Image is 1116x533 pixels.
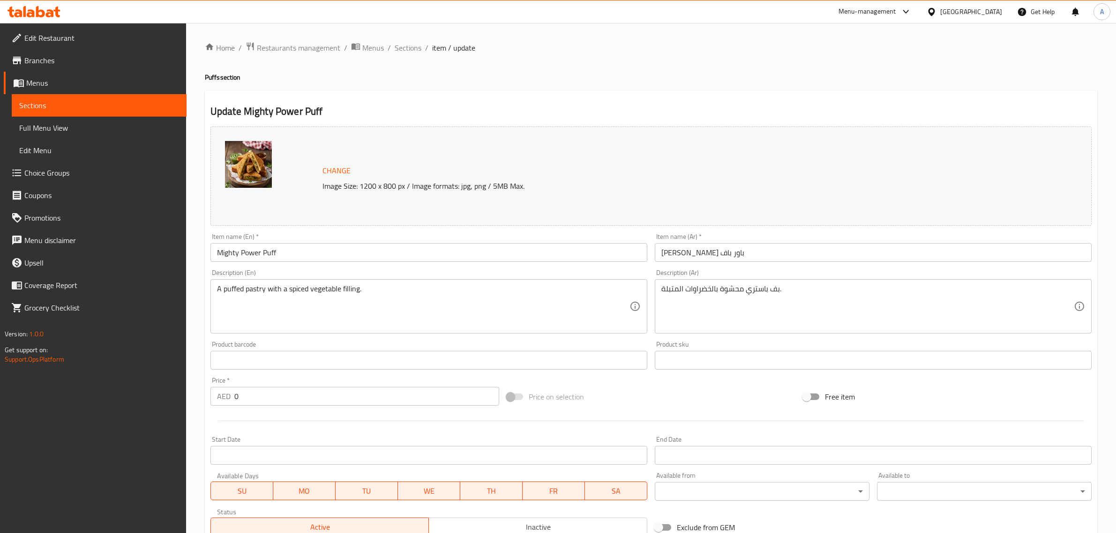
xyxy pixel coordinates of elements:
span: Restaurants management [257,42,340,53]
a: Menus [351,42,384,54]
input: Enter name En [210,243,647,262]
p: AED [217,391,231,402]
span: Branches [24,55,179,66]
a: Full Menu View [12,117,187,139]
input: Please enter price [234,387,499,406]
span: Sections [19,100,179,111]
span: WE [402,484,457,498]
h4: Puffs section [205,73,1097,82]
div: [GEOGRAPHIC_DATA] [940,7,1002,17]
span: Promotions [24,212,179,223]
span: Edit Restaurant [24,32,179,44]
a: Menu disclaimer [4,229,187,252]
button: WE [398,481,460,500]
span: Full Menu View [19,122,179,133]
span: SU [215,484,270,498]
a: Coverage Report [4,274,187,296]
button: TH [460,481,523,500]
a: Upsell [4,252,187,274]
span: Free item [825,391,855,402]
button: SU [210,481,273,500]
a: Sections [395,42,421,53]
div: Menu-management [839,6,896,17]
textarea: A puffed pastry with a spiced vegetable filling. [217,284,629,329]
a: Sections [12,94,187,117]
a: Grocery Checklist [4,296,187,319]
input: Enter name Ar [655,243,1092,262]
div: ​ [877,482,1092,501]
a: Promotions [4,207,187,229]
nav: breadcrumb [205,42,1097,54]
button: FR [523,481,585,500]
span: item / update [432,42,475,53]
span: Choice Groups [24,167,179,178]
div: ​ [655,482,869,501]
a: Edit Restaurant [4,27,187,49]
span: Menus [362,42,384,53]
a: Menus [4,72,187,94]
li: / [425,42,428,53]
a: Home [205,42,235,53]
span: Version: [5,328,28,340]
span: Upsell [24,257,179,268]
span: A [1100,7,1104,17]
li: / [344,42,347,53]
span: TH [464,484,519,498]
span: TU [339,484,394,498]
span: Coverage Report [24,280,179,291]
a: Coupons [4,184,187,207]
span: Price on selection [529,391,584,402]
a: Branches [4,49,187,72]
span: Menu disclaimer [24,235,179,246]
li: / [388,42,391,53]
a: Edit Menu [12,139,187,162]
textarea: بف باستري محشوة بالخضراوات المتبلة. [661,284,1074,329]
li: / [239,42,242,53]
input: Please enter product barcode [210,351,647,370]
button: MO [273,481,336,500]
span: Get support on: [5,344,48,356]
input: Please enter product sku [655,351,1092,370]
span: Edit Menu [19,145,179,156]
span: MO [277,484,332,498]
h2: Update Mighty Power Puff [210,104,1092,118]
span: Grocery Checklist [24,302,179,313]
span: SA [589,484,644,498]
button: TU [336,481,398,500]
button: SA [585,481,647,500]
span: FR [526,484,581,498]
span: Coupons [24,190,179,201]
span: 1.0.0 [29,328,44,340]
img: MIGHTY_POWER_PUFF638947570377638110.jpg [225,141,272,188]
span: Menus [26,77,179,89]
a: Support.OpsPlatform [5,353,64,365]
a: Choice Groups [4,162,187,184]
p: Image Size: 1200 x 800 px / Image formats: jpg, png / 5MB Max. [319,180,958,192]
span: Change [322,164,351,178]
button: Change [319,161,354,180]
span: Exclude from GEM [677,522,735,533]
a: Restaurants management [246,42,340,54]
